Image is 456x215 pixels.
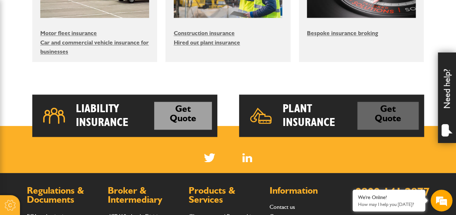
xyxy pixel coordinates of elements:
[438,52,456,143] div: Need help?
[270,203,295,210] a: Contact us
[357,102,419,130] a: Get Quote
[242,153,252,162] img: Linked In
[108,186,181,204] h2: Broker & Intermediary
[27,186,100,204] h2: Regulations & Documents
[40,39,149,55] a: Car and commercial vehicle insurance for businesses
[154,102,211,130] a: Get Quote
[76,102,155,130] h2: Liability Insurance
[355,184,430,198] a: 0800 141 2877
[40,30,97,37] a: Motor fleet insurance
[204,153,215,162] img: Twitter
[33,126,129,139] span: What do JCB's plant policies cover?
[270,186,343,195] h2: Information
[283,102,357,130] h2: Plant Insurance
[307,30,378,37] a: Bespoke insurance broking
[174,30,235,37] a: Construction insurance
[189,186,262,204] h2: Products & Services
[12,40,30,50] img: d_20077148190_operators_62643000001515001
[119,4,136,21] div: Minimize live chat window
[9,79,129,99] span: I do not know the make/model of the item I am hiring
[174,39,240,46] a: Hired out plant insurance
[358,194,420,201] div: We're Online!
[358,202,420,207] p: How may I help you today?
[38,41,122,50] div: JCB Insurance
[4,153,138,179] textarea: Type your message and hit 'Enter'
[242,153,252,162] a: LinkedIn
[9,102,129,123] span: I do not know the serial number of the item I am trying to insure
